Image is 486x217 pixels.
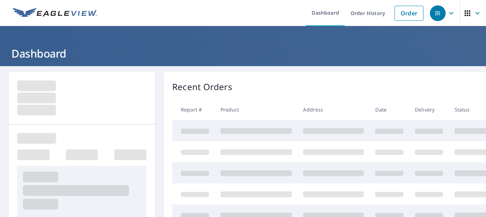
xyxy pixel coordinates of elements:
th: Product [215,99,298,120]
th: Report # [172,99,215,120]
th: Date [370,99,409,120]
p: Recent Orders [172,80,232,93]
a: Order [395,6,423,21]
h1: Dashboard [9,46,477,61]
th: Address [297,99,370,120]
div: IR [430,5,446,21]
img: EV Logo [13,8,97,19]
th: Delivery [409,99,449,120]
